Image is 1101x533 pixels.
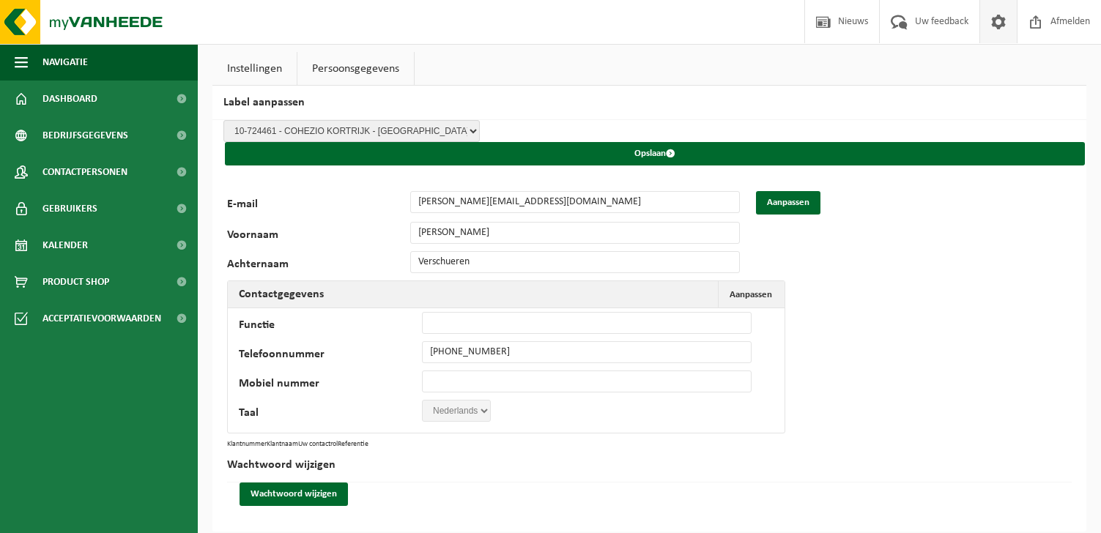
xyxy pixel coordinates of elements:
h2: Label aanpassen [212,86,1086,120]
input: E-mail [410,191,740,213]
span: Dashboard [42,81,97,117]
label: Telefoonnummer [239,348,422,363]
label: E-mail [227,198,410,215]
span: Product Shop [42,264,109,300]
th: Klantnaam [267,441,298,448]
span: Navigatie [42,44,88,81]
button: Wachtwoord wijzigen [240,482,348,506]
th: Referentie [338,441,368,448]
h2: Wachtwoord wijzigen [227,448,1072,482]
button: Aanpassen [718,281,783,307]
select: '; '; '; [422,400,491,422]
label: Functie [239,319,422,334]
span: Gebruikers [42,190,97,227]
th: Klantnummer [227,441,267,448]
label: Mobiel nummer [239,378,422,392]
a: Instellingen [212,52,297,86]
button: Aanpassen [756,191,820,215]
label: Taal [239,407,422,422]
span: Acceptatievoorwaarden [42,300,161,337]
a: Persoonsgegevens [297,52,414,86]
span: Aanpassen [730,290,772,299]
label: Voornaam [227,229,410,244]
th: Uw contactrol [298,441,338,448]
span: Bedrijfsgegevens [42,117,128,154]
label: Achternaam [227,258,410,273]
span: Kalender [42,227,88,264]
h2: Contactgegevens [228,281,335,307]
button: Opslaan [225,142,1085,165]
span: Contactpersonen [42,154,127,190]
